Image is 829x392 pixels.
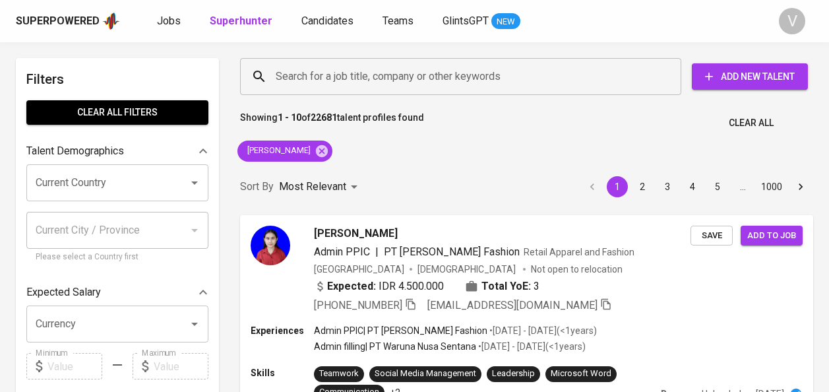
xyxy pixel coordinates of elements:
[237,141,332,162] div: [PERSON_NAME]
[384,245,520,258] span: PT [PERSON_NAME] Fashion
[251,226,290,265] img: 3ae8907e386f01f5646f47a786bcd56c.png
[491,15,520,28] span: NEW
[157,13,183,30] a: Jobs
[278,112,301,123] b: 1 - 10
[301,13,356,30] a: Candidates
[657,176,678,197] button: Go to page 3
[37,104,198,121] span: Clear All filters
[26,143,124,159] p: Talent Demographics
[443,15,489,27] span: GlintsGPT
[327,278,376,294] b: Expected:
[16,11,120,31] a: Superpoweredapp logo
[476,340,586,353] p: • [DATE] - [DATE] ( <1 years )
[185,315,204,333] button: Open
[240,179,274,195] p: Sort By
[481,278,531,294] b: Total YoE:
[383,13,416,30] a: Teams
[702,69,797,85] span: Add New Talent
[732,180,753,193] div: …
[251,324,314,337] p: Experiences
[417,263,518,276] span: [DEMOGRAPHIC_DATA]
[524,247,634,257] span: Retail Apparel and Fashion
[691,226,733,246] button: Save
[154,353,208,379] input: Value
[692,63,808,90] button: Add New Talent
[580,176,813,197] nav: pagination navigation
[279,179,346,195] p: Most Relevant
[26,138,208,164] div: Talent Demographics
[729,115,774,131] span: Clear All
[757,176,786,197] button: Go to page 1000
[240,111,424,135] p: Showing of talent profiles found
[319,368,359,380] div: Teamwork
[26,284,101,300] p: Expected Salary
[251,366,314,379] p: Skills
[723,111,779,135] button: Clear All
[210,13,275,30] a: Superhunter
[531,263,623,276] p: Not open to relocation
[375,368,476,380] div: Social Media Management
[26,69,208,90] h6: Filters
[185,174,204,192] button: Open
[237,145,319,157] span: [PERSON_NAME]
[443,13,520,30] a: GlintsGPT NEW
[314,226,398,242] span: [PERSON_NAME]
[492,368,535,380] div: Leadership
[279,175,362,199] div: Most Relevant
[314,263,404,276] div: [GEOGRAPHIC_DATA]
[607,176,628,197] button: page 1
[210,15,272,27] b: Superhunter
[47,353,102,379] input: Value
[534,278,539,294] span: 3
[790,176,811,197] button: Go to next page
[427,299,598,311] span: [EMAIL_ADDRESS][DOMAIN_NAME]
[707,176,728,197] button: Go to page 5
[314,245,370,258] span: Admin PPIC
[779,8,805,34] div: V
[102,11,120,31] img: app logo
[314,299,402,311] span: [PHONE_NUMBER]
[301,15,353,27] span: Candidates
[741,226,803,246] button: Add to job
[314,278,444,294] div: IDR 4.500.000
[487,324,597,337] p: • [DATE] - [DATE] ( <1 years )
[157,15,181,27] span: Jobs
[375,244,379,260] span: |
[311,112,337,123] b: 22681
[632,176,653,197] button: Go to page 2
[314,324,487,337] p: Admin PPIC | PT [PERSON_NAME] Fashion
[383,15,414,27] span: Teams
[747,228,796,244] span: Add to job
[551,368,611,380] div: Microsoft Word
[682,176,703,197] button: Go to page 4
[697,228,726,244] span: Save
[36,251,199,264] p: Please select a Country first
[314,340,476,353] p: Admin filling | PT Waruna Nusa Sentana
[26,100,208,125] button: Clear All filters
[26,279,208,306] div: Expected Salary
[16,14,100,29] div: Superpowered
